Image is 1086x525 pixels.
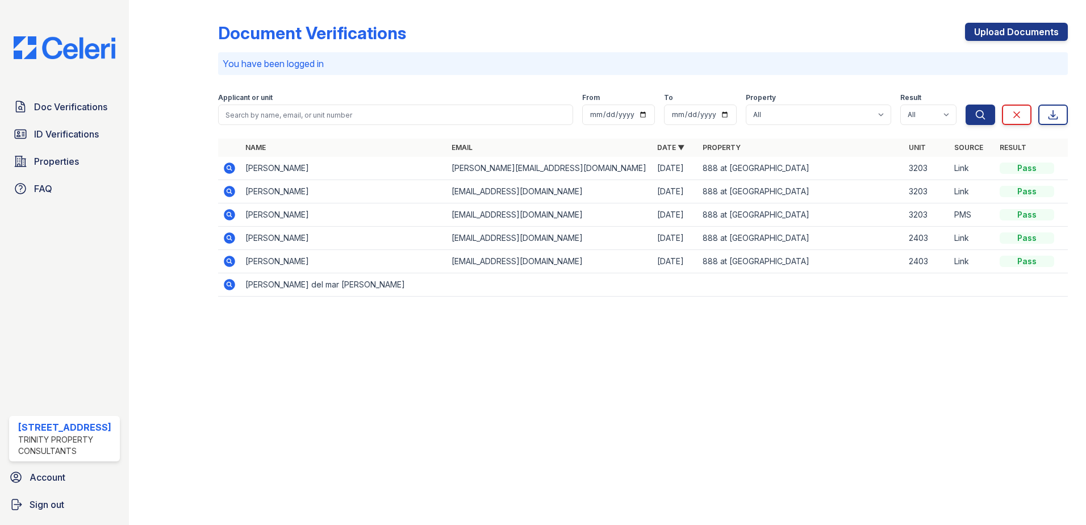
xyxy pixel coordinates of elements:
[664,93,673,102] label: To
[241,250,447,273] td: [PERSON_NAME]
[653,180,698,203] td: [DATE]
[9,123,120,145] a: ID Verifications
[904,227,950,250] td: 2403
[447,157,653,180] td: [PERSON_NAME][EMAIL_ADDRESS][DOMAIN_NAME]
[965,23,1068,41] a: Upload Documents
[950,157,995,180] td: Link
[950,203,995,227] td: PMS
[218,105,573,125] input: Search by name, email, or unit number
[950,180,995,203] td: Link
[5,466,124,489] a: Account
[653,227,698,250] td: [DATE]
[657,143,684,152] a: Date ▼
[34,127,99,141] span: ID Verifications
[245,143,266,152] a: Name
[34,182,52,195] span: FAQ
[9,150,120,173] a: Properties
[18,434,115,457] div: Trinity Property Consultants
[698,203,904,227] td: 888 at [GEOGRAPHIC_DATA]
[452,143,473,152] a: Email
[5,493,124,516] a: Sign out
[703,143,741,152] a: Property
[9,177,120,200] a: FAQ
[698,157,904,180] td: 888 at [GEOGRAPHIC_DATA]
[5,36,124,59] img: CE_Logo_Blue-a8612792a0a2168367f1c8372b55b34899dd931a85d93a1a3d3e32e68fde9ad4.png
[698,227,904,250] td: 888 at [GEOGRAPHIC_DATA]
[241,227,447,250] td: [PERSON_NAME]
[904,250,950,273] td: 2403
[909,143,926,152] a: Unit
[447,180,653,203] td: [EMAIL_ADDRESS][DOMAIN_NAME]
[241,157,447,180] td: [PERSON_NAME]
[653,157,698,180] td: [DATE]
[950,250,995,273] td: Link
[904,203,950,227] td: 3203
[218,23,406,43] div: Document Verifications
[34,155,79,168] span: Properties
[698,250,904,273] td: 888 at [GEOGRAPHIC_DATA]
[218,93,273,102] label: Applicant or unit
[954,143,983,152] a: Source
[241,203,447,227] td: [PERSON_NAME]
[1000,163,1054,174] div: Pass
[746,93,776,102] label: Property
[582,93,600,102] label: From
[223,57,1063,70] p: You have been logged in
[698,180,904,203] td: 888 at [GEOGRAPHIC_DATA]
[18,420,115,434] div: [STREET_ADDRESS]
[653,250,698,273] td: [DATE]
[653,203,698,227] td: [DATE]
[241,180,447,203] td: [PERSON_NAME]
[1000,186,1054,197] div: Pass
[241,273,447,297] td: [PERSON_NAME] del mar [PERSON_NAME]
[1000,232,1054,244] div: Pass
[1000,209,1054,220] div: Pass
[1000,143,1026,152] a: Result
[904,157,950,180] td: 3203
[950,227,995,250] td: Link
[447,227,653,250] td: [EMAIL_ADDRESS][DOMAIN_NAME]
[1000,256,1054,267] div: Pass
[447,250,653,273] td: [EMAIL_ADDRESS][DOMAIN_NAME]
[30,470,65,484] span: Account
[447,203,653,227] td: [EMAIL_ADDRESS][DOMAIN_NAME]
[9,95,120,118] a: Doc Verifications
[904,180,950,203] td: 3203
[30,498,64,511] span: Sign out
[34,100,107,114] span: Doc Verifications
[900,93,921,102] label: Result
